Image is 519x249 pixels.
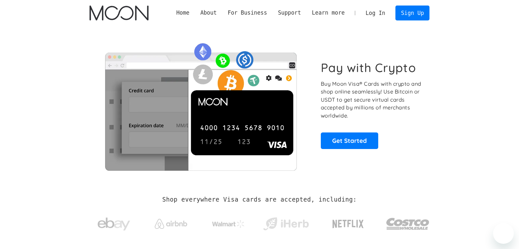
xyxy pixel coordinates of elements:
a: ebay [90,207,138,238]
div: Support [272,9,306,17]
a: home [90,6,148,20]
a: iHerb [262,209,310,236]
a: Get Started [321,132,378,149]
a: Costco [386,205,429,239]
iframe: Button to launch messaging window [493,223,514,244]
img: Walmart [212,220,245,228]
div: Support [278,9,301,17]
div: About [200,9,217,17]
div: For Business [228,9,267,17]
div: Learn more [307,9,350,17]
a: Netflix [319,209,377,235]
img: Costco [386,212,429,236]
img: Moon Cards let you spend your crypto anywhere Visa is accepted. [90,39,312,170]
div: Learn more [312,9,344,17]
img: Moon Logo [90,6,148,20]
img: ebay [98,214,130,234]
img: Netflix [332,216,364,232]
div: About [195,9,222,17]
img: iHerb [262,216,310,232]
a: Airbnb [147,212,195,232]
a: Walmart [204,214,253,231]
div: For Business [222,9,272,17]
a: Log In [360,6,391,20]
img: Airbnb [155,219,187,229]
h2: Shop everywhere Visa cards are accepted, including: [162,196,356,203]
h1: Pay with Crypto [321,60,416,75]
a: Sign Up [395,6,429,20]
a: Home [171,9,195,17]
p: Buy Moon Visa® Cards with crypto and shop online seamlessly! Use Bitcoin or USDT to get secure vi... [321,80,422,120]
